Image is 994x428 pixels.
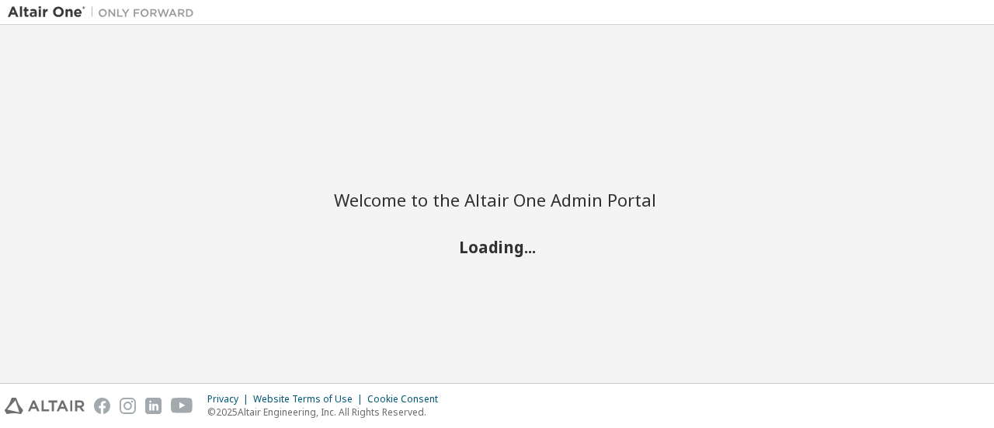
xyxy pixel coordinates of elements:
div: Website Terms of Use [253,393,367,405]
img: instagram.svg [120,398,136,414]
p: © 2025 Altair Engineering, Inc. All Rights Reserved. [207,405,447,419]
img: altair_logo.svg [5,398,85,414]
img: linkedin.svg [145,398,162,414]
div: Privacy [207,393,253,405]
h2: Loading... [334,236,660,256]
img: facebook.svg [94,398,110,414]
img: Altair One [8,5,202,20]
div: Cookie Consent [367,393,447,405]
h2: Welcome to the Altair One Admin Portal [334,189,660,211]
img: youtube.svg [171,398,193,414]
